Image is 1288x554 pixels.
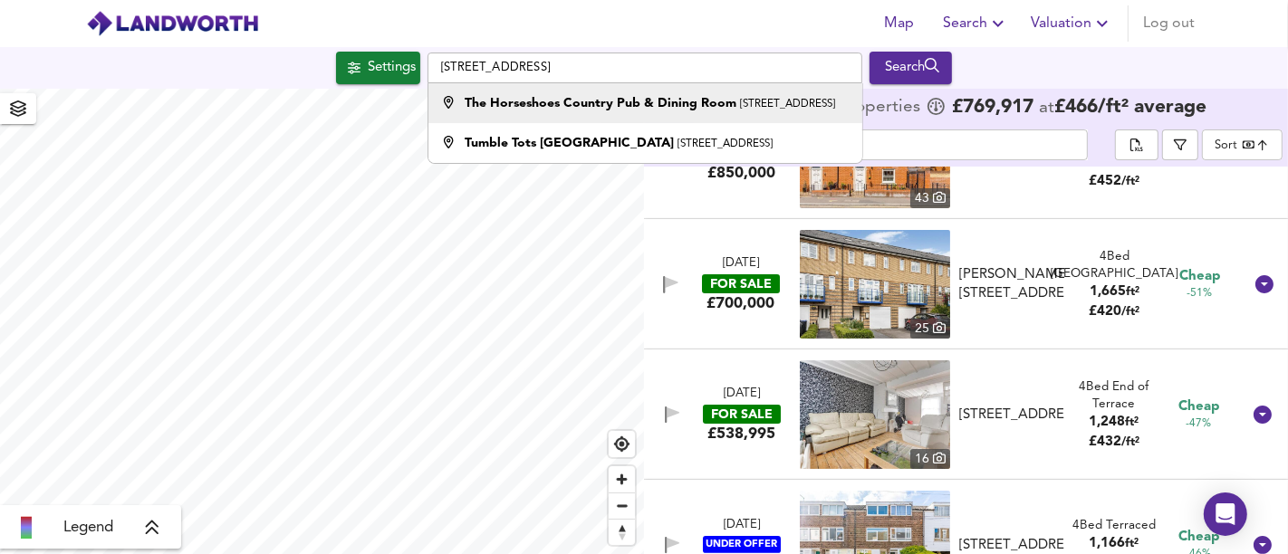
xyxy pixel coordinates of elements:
span: £ 432 [1089,435,1139,449]
span: / ft² [1121,176,1139,187]
div: Search [874,56,947,80]
div: Open Intercom Messenger [1204,492,1247,536]
div: Sort [1215,137,1237,154]
div: Settings [368,56,416,80]
input: Enter a location... [428,53,862,83]
span: Reset bearing to north [609,520,635,545]
span: £ 466 / ft² average [1054,98,1206,117]
a: property thumbnail 16 [800,360,950,469]
button: Settings [336,52,420,84]
button: Search [936,5,1016,42]
span: £ 769,917 [952,99,1033,117]
img: property thumbnail [800,360,950,469]
div: 4 Bed [GEOGRAPHIC_DATA] [1051,248,1177,283]
div: Click to configure Search Settings [336,52,420,84]
div: £850,000 [707,163,775,183]
div: [DATE] [724,386,760,403]
span: at [1039,100,1054,117]
span: £ 420 [1089,305,1139,319]
span: / ft² [1121,306,1139,318]
button: Zoom out [609,492,635,519]
div: 16 [910,449,950,469]
div: £700,000 [706,293,774,313]
div: Run Your Search [870,52,952,84]
div: FOR SALE [703,405,781,424]
div: [DATE] [723,255,759,272]
span: Cheap [1178,528,1219,547]
button: Map [870,5,928,42]
img: logo [86,10,259,37]
div: 4 Bed Terraced [1072,517,1156,534]
span: ft² [1125,538,1139,549]
div: [DATE]FOR SALE£538,995 property thumbnail 16 [STREET_ADDRESS]4Bed End of Terrace1,248ft²£432/ft² ... [644,349,1288,480]
svg: Show Details [1252,404,1274,425]
span: 1,166 [1089,537,1125,550]
span: / ft² [1121,436,1139,448]
div: FOR SALE [702,274,780,293]
span: Valuation [1031,11,1113,36]
div: [PERSON_NAME][STREET_ADDRESS] [959,265,1065,304]
span: ft² [1126,286,1139,298]
span: -47% [1186,416,1211,432]
div: UNDER OFFER [703,536,781,553]
span: Search [943,11,1009,36]
button: Log out [1136,5,1202,42]
div: split button [1115,129,1158,160]
div: Sort [1202,129,1283,160]
div: [DATE]FOR SALE£700,000 property thumbnail 25 [PERSON_NAME][STREET_ADDRESS]4Bed [GEOGRAPHIC_DATA]1... [644,219,1288,349]
span: Zoom out [609,493,635,519]
input: Text Filter... [756,129,1088,160]
span: ft² [1125,416,1139,428]
small: [STREET_ADDRESS] [678,138,773,149]
img: property thumbnail [800,230,950,339]
span: Cheap [1178,397,1219,416]
button: Search [870,52,952,84]
a: property thumbnail 25 [800,230,950,339]
strong: The Horseshoes Country Pub & Dining Room [465,97,736,110]
span: Legend [63,517,113,539]
div: 25 [910,319,950,339]
span: Map [878,11,921,36]
div: 4 Bed End of Terrace [1072,378,1157,414]
span: 1,248 [1089,415,1125,429]
div: 43 [910,188,950,208]
span: Log out [1143,11,1195,36]
div: [DATE] [724,517,760,534]
div: Marshgate Drive, Hertford, SG13 7AQ [952,406,1072,425]
button: Zoom in [609,466,635,492]
strong: Tumble Tots [GEOGRAPHIC_DATA] [465,137,674,149]
small: [STREET_ADDRESS] [740,99,835,110]
button: Find my location [609,431,635,457]
span: Cheap [1179,267,1220,286]
div: £538,995 [707,424,775,444]
span: 1,665 [1090,285,1126,299]
button: Reset bearing to north [609,519,635,545]
div: [STREET_ADDRESS] [959,406,1064,425]
span: -51% [1187,286,1212,301]
button: Valuation [1024,5,1120,42]
span: £ 452 [1089,175,1139,188]
svg: Show Details [1254,273,1275,295]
